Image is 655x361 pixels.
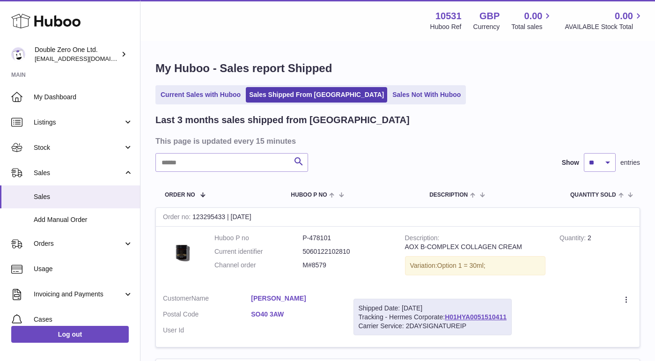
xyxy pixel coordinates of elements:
[214,261,302,270] dt: Channel order
[615,10,633,22] span: 0.00
[163,326,251,335] dt: User Id
[34,315,133,324] span: Cases
[34,169,123,177] span: Sales
[34,118,123,127] span: Listings
[34,239,123,248] span: Orders
[165,192,195,198] span: Order No
[445,313,507,321] a: H01HYA0051510411
[359,322,507,331] div: Carrier Service: 2DAYSIGNATUREIP
[35,55,138,62] span: [EMAIL_ADDRESS][DOMAIN_NAME]
[155,61,640,76] h1: My Huboo - Sales report Shipped
[302,247,390,256] dd: 5060122102810
[214,247,302,256] dt: Current identifier
[429,192,468,198] span: Description
[163,295,191,302] span: Customer
[156,208,640,227] div: 123295433 | [DATE]
[302,261,390,270] dd: M#8579
[163,234,200,271] img: 105311660219118.jpg
[155,136,638,146] h3: This page is updated every 15 minutes
[389,87,464,103] a: Sales Not With Huboo
[291,192,327,198] span: Huboo P no
[479,10,500,22] strong: GBP
[214,234,302,243] dt: Huboo P no
[437,262,486,269] span: Option 1 = 30ml;
[34,192,133,201] span: Sales
[552,227,640,287] td: 2
[511,22,553,31] span: Total sales
[163,294,251,305] dt: Name
[34,143,123,152] span: Stock
[359,304,507,313] div: Shipped Date: [DATE]
[430,22,462,31] div: Huboo Ref
[35,45,119,63] div: Double Zero One Ltd.
[302,234,390,243] dd: P-478101
[34,215,133,224] span: Add Manual Order
[405,243,546,251] div: AOX B-COMPLEX COLLAGEN CREAM
[405,234,440,244] strong: Description
[34,290,123,299] span: Invoicing and Payments
[620,158,640,167] span: entries
[570,192,616,198] span: Quantity Sold
[559,234,588,244] strong: Quantity
[34,265,133,273] span: Usage
[565,10,644,31] a: 0.00 AVAILABLE Stock Total
[353,299,512,336] div: Tracking - Hermes Corporate:
[163,213,192,223] strong: Order no
[155,114,410,126] h2: Last 3 months sales shipped from [GEOGRAPHIC_DATA]
[11,326,129,343] a: Log out
[11,47,25,61] img: hello@001skincare.com
[251,310,339,319] a: SO40 3AW
[565,22,644,31] span: AVAILABLE Stock Total
[473,22,500,31] div: Currency
[246,87,387,103] a: Sales Shipped From [GEOGRAPHIC_DATA]
[157,87,244,103] a: Current Sales with Huboo
[562,158,579,167] label: Show
[511,10,553,31] a: 0.00 Total sales
[34,93,133,102] span: My Dashboard
[163,310,251,321] dt: Postal Code
[435,10,462,22] strong: 10531
[405,256,546,275] div: Variation:
[251,294,339,303] a: [PERSON_NAME]
[524,10,543,22] span: 0.00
